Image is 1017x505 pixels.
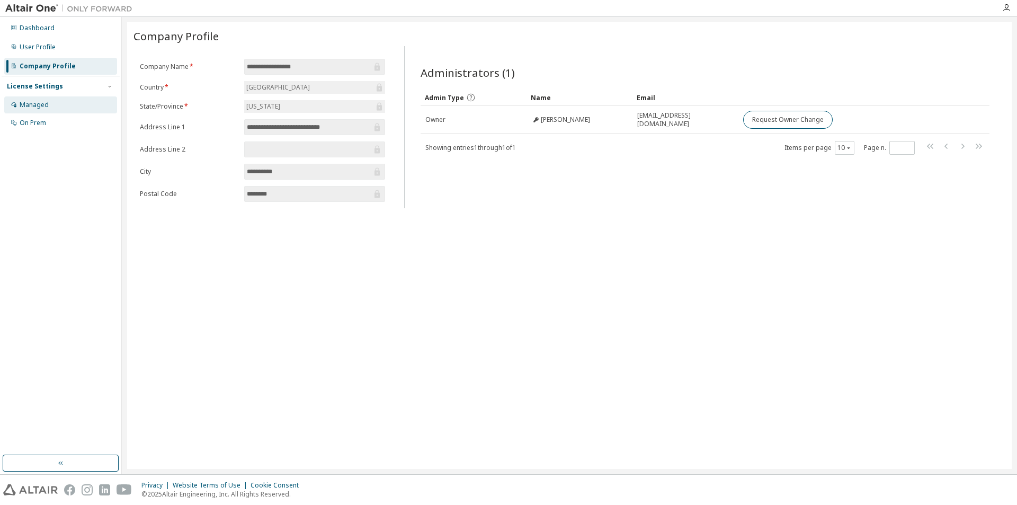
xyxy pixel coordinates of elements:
div: Name [531,89,628,106]
div: Website Terms of Use [173,481,251,490]
img: instagram.svg [82,484,93,495]
div: Cookie Consent [251,481,305,490]
p: © 2025 Altair Engineering, Inc. All Rights Reserved. [141,490,305,499]
label: Company Name [140,63,238,71]
div: Dashboard [20,24,55,32]
span: Admin Type [425,93,464,102]
label: Address Line 2 [140,145,238,154]
label: Postal Code [140,190,238,198]
button: 10 [837,144,852,152]
div: [GEOGRAPHIC_DATA] [244,81,385,94]
img: Altair One [5,3,138,14]
button: Request Owner Change [743,111,833,129]
img: altair_logo.svg [3,484,58,495]
div: Managed [20,101,49,109]
img: facebook.svg [64,484,75,495]
span: Page n. [864,141,915,155]
div: [US_STATE] [244,100,385,113]
div: License Settings [7,82,63,91]
span: Company Profile [133,29,219,43]
div: [US_STATE] [245,101,282,112]
div: On Prem [20,119,46,127]
div: Company Profile [20,62,76,70]
span: [PERSON_NAME] [541,116,590,124]
div: Privacy [141,481,173,490]
img: youtube.svg [117,484,132,495]
label: State/Province [140,102,238,111]
div: Email [637,89,734,106]
span: Items per page [784,141,854,155]
span: Owner [425,116,445,124]
label: City [140,167,238,176]
img: linkedin.svg [99,484,110,495]
div: [GEOGRAPHIC_DATA] [245,82,311,93]
div: User Profile [20,43,56,51]
span: Showing entries 1 through 1 of 1 [425,143,516,152]
label: Address Line 1 [140,123,238,131]
span: Administrators (1) [421,65,515,80]
label: Country [140,83,238,92]
span: [EMAIL_ADDRESS][DOMAIN_NAME] [637,111,734,128]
